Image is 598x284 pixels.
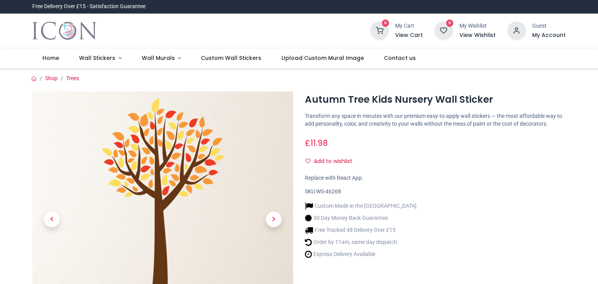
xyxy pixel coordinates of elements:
li: Custom Made in the [GEOGRAPHIC_DATA] [305,202,417,210]
h1: Autumn Tree Kids Nursery Wall Sticker [305,93,566,106]
span: Home [42,54,59,62]
li: Free Tracked 48 Delivery Over £15 [305,226,417,234]
span: Previous [44,212,60,227]
a: My Account [532,32,566,39]
li: 30 Day Money Back Guarantee [305,214,417,222]
a: Shop [45,75,58,81]
a: View Cart [395,32,423,39]
a: 0 [370,27,389,33]
a: Logo of Icon Wall Stickers [32,20,97,42]
sup: 0 [382,19,389,27]
span: Upload Custom Mural Image [281,54,364,62]
a: 0 [434,27,453,33]
a: Wall Murals [132,48,191,68]
li: Order by 11am, same day dispatch [305,238,417,246]
div: Guest [532,22,566,30]
span: Contact us [384,54,416,62]
div: My Cart [395,22,423,30]
img: Icon Wall Stickers [32,20,97,42]
span: Custom Wall Stickers [201,54,261,62]
div: My Wishlist [459,22,496,30]
a: View Wishlist [459,32,496,39]
sup: 0 [446,19,454,27]
a: Trees [66,75,79,81]
div: Free Delivery Over £15 - Satisfaction Guarantee [32,3,146,11]
span: Wall Murals [142,54,175,62]
span: Next [266,212,281,227]
span: Wall Stickers [79,54,115,62]
i: Add to wishlist [305,158,311,164]
div: SKU: [305,188,566,196]
span: £ [305,137,328,149]
li: Express Delivery Available [305,250,417,258]
iframe: Customer reviews powered by Trustpilot [402,3,566,11]
div: Replace with React App. [305,174,566,182]
span: 11.98 [310,137,328,149]
a: Wall Stickers [69,48,132,68]
span: WS-46268 [316,188,341,195]
p: Transform any space in minutes with our premium easy-to-apply wall stickers — the most affordable... [305,112,566,128]
button: Add to wishlistAdd to wishlist [305,155,359,168]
